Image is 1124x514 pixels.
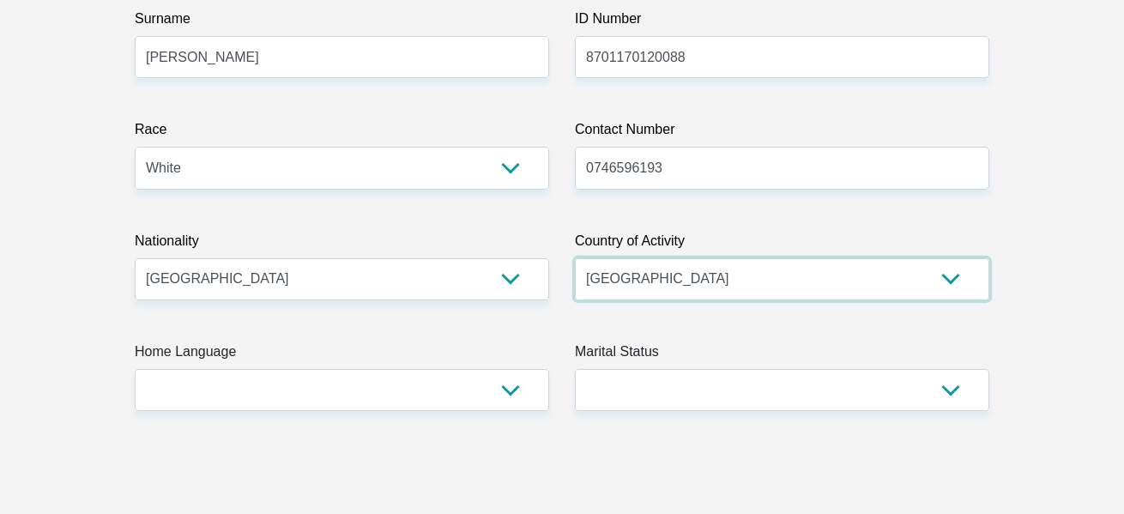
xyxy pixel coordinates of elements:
label: Nationality [135,231,549,258]
input: Contact Number [575,147,989,189]
label: Marital Status [575,342,989,369]
label: Country of Activity [575,231,989,258]
input: ID Number [575,36,989,78]
label: Contact Number [575,119,989,147]
input: Surname [135,36,549,78]
label: Race [135,119,549,147]
label: Surname [135,9,549,36]
label: Home Language [135,342,549,369]
label: ID Number [575,9,989,36]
